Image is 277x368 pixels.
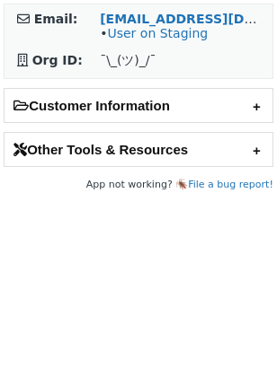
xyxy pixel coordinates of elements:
strong: Email: [34,12,78,26]
a: User on Staging [107,26,208,40]
span: • [100,26,208,40]
footer: App not working? 🪳 [4,176,273,194]
strong: Org ID: [32,53,83,67]
h2: Customer Information [4,89,273,122]
span: ¯\_(ツ)_/¯ [100,53,156,67]
h2: Other Tools & Resources [4,133,273,166]
a: File a bug report! [188,179,273,190]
